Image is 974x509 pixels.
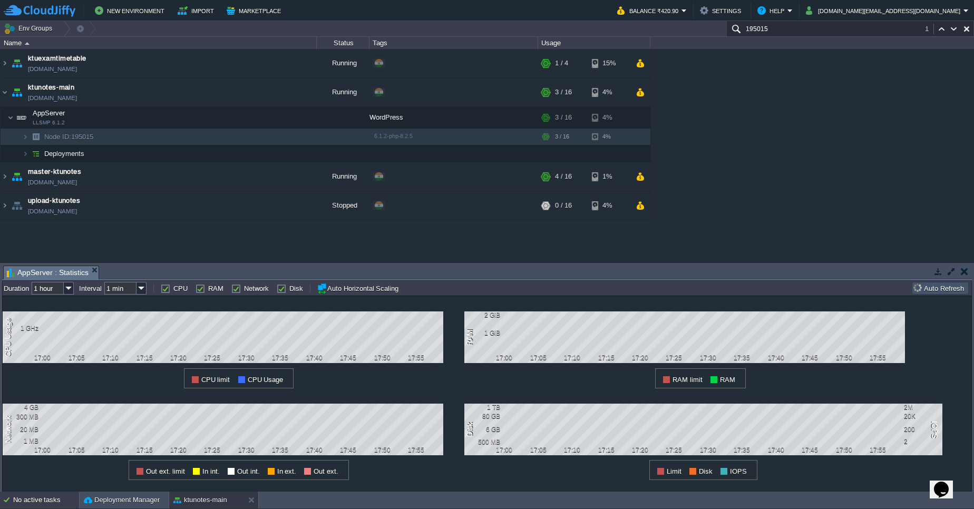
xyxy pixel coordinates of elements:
[4,285,29,292] label: Duration
[729,354,755,361] div: 17:35
[797,446,823,454] div: 17:45
[592,78,626,106] div: 4%
[555,49,568,77] div: 1 / 4
[30,446,56,454] div: 17:00
[28,129,43,145] img: AMDAwAAAACH5BAEAAAAALAAAAAABAAEAAAICRAEAOw==
[301,354,327,361] div: 17:40
[33,120,65,126] span: LLSMP 6.1.2
[233,354,259,361] div: 17:30
[667,467,681,475] span: Limit
[28,93,77,103] a: [DOMAIN_NAME]
[617,4,681,17] button: Balance ₹420.90
[9,191,24,220] img: AMDAwAAAACH5BAEAAAAALAAAAAABAAEAAAICRAEAOw==
[267,354,294,361] div: 17:35
[317,78,369,106] div: Running
[592,129,626,145] div: 4%
[555,78,572,106] div: 3 / 16
[904,404,938,411] div: 2M
[3,317,15,358] div: CPU Usage
[1,37,316,49] div: Name
[301,446,327,454] div: 17:40
[555,162,572,191] div: 4 / 16
[317,37,369,49] div: Status
[627,354,654,361] div: 17:20
[335,354,362,361] div: 17:45
[30,354,56,361] div: 17:00
[28,195,80,206] a: upload-ktunotes
[199,446,226,454] div: 17:25
[28,64,77,74] a: [DOMAIN_NAME]
[1,162,9,191] img: AMDAwAAAACH5BAEAAAAALAAAAAABAAEAAAICRAEAOw==
[244,285,269,292] label: Network
[63,446,90,454] div: 17:05
[797,354,823,361] div: 17:45
[44,133,71,141] span: Node ID:
[730,467,747,475] span: IOPS
[491,354,518,361] div: 17:00
[904,426,938,433] div: 200
[369,446,395,454] div: 17:50
[729,446,755,454] div: 17:35
[593,446,619,454] div: 17:15
[403,446,429,454] div: 17:55
[201,376,230,384] span: CPU limit
[98,446,124,454] div: 17:10
[173,495,227,505] button: ktunotes-main
[22,145,28,162] img: AMDAwAAAACH5BAEAAAAALAAAAAABAAEAAAICRAEAOw==
[661,354,687,361] div: 17:25
[661,446,687,454] div: 17:25
[555,129,569,145] div: 3 / 16
[178,4,217,17] button: Import
[84,495,160,505] button: Deployment Manager
[913,283,967,293] button: Auto Refresh
[466,329,500,337] div: 1 GiB
[4,21,56,36] button: Env Groups
[627,446,654,454] div: 17:20
[555,191,572,220] div: 0 / 16
[525,354,551,361] div: 17:05
[555,107,572,128] div: 3 / 16
[374,133,413,139] span: 6.1.2-php-8.2.5
[28,53,86,64] a: ktuexamtimetable
[28,145,43,162] img: AMDAwAAAACH5BAEAAAAALAAAAAABAAEAAAICRAEAOw==
[403,354,429,361] div: 17:55
[95,4,168,17] button: New Environment
[79,285,102,292] label: Interval
[335,446,362,454] div: 17:45
[7,107,14,128] img: AMDAwAAAACH5BAEAAAAALAAAAAABAAEAAAICRAEAOw==
[491,446,518,454] div: 17:00
[28,167,81,177] a: master-ktunotes
[14,107,29,128] img: AMDAwAAAACH5BAEAAAAALAAAAAABAAEAAAICRAEAOw==
[699,467,713,475] span: Disk
[28,177,77,188] a: [DOMAIN_NAME]
[317,49,369,77] div: Running
[43,132,95,141] a: Node ID:195015
[806,4,963,17] button: [DOMAIN_NAME][EMAIL_ADDRESS][DOMAIN_NAME]
[466,311,500,319] div: 2 GiB
[32,109,66,117] a: AppServerLLSMP 6.1.2
[314,467,338,475] span: Out ext.
[592,49,626,77] div: 15%
[466,413,500,420] div: 80 GB
[131,446,158,454] div: 17:15
[165,354,192,361] div: 17:20
[43,132,95,141] span: 195015
[227,4,284,17] button: Marketplace
[757,4,787,17] button: Help
[146,467,185,475] span: Out ext. limit
[9,162,24,191] img: AMDAwAAAACH5BAEAAAAALAAAAAABAAEAAAICRAEAOw==
[25,42,30,45] img: AMDAwAAAACH5BAEAAAAALAAAAAABAAEAAAICRAEAOw==
[700,4,744,17] button: Settings
[317,162,369,191] div: Running
[22,129,28,145] img: AMDAwAAAACH5BAEAAAAALAAAAAABAAEAAAICRAEAOw==
[248,376,284,384] span: CPU Usage
[592,191,626,220] div: 4%
[466,438,500,446] div: 500 MB
[593,354,619,361] div: 17:15
[695,354,721,361] div: 17:30
[63,354,90,361] div: 17:05
[3,415,15,444] div: Network
[233,446,259,454] div: 17:30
